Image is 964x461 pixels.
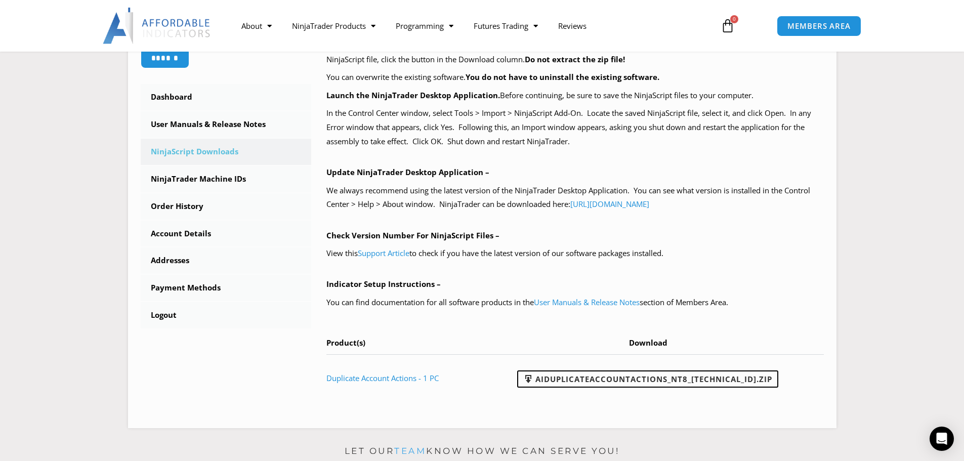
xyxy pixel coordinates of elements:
div: Open Intercom Messenger [930,427,954,451]
a: Programming [386,14,464,37]
p: You can overwrite the existing software. [326,70,824,85]
b: Update NinjaTrader Desktop Application – [326,167,489,177]
a: NinjaTrader Products [282,14,386,37]
p: In the Control Center window, select Tools > Import > NinjaScript Add-On. Locate the saved NinjaS... [326,106,824,149]
b: Indicator Setup Instructions – [326,279,441,289]
a: team [394,446,426,456]
a: Addresses [141,247,312,274]
p: Your purchased products with available NinjaScript downloads are listed in the table below, at th... [326,38,824,67]
a: Dashboard [141,84,312,110]
p: View this to check if you have the latest version of our software packages installed. [326,246,824,261]
a: AIDuplicateAccountActions_NT8_[TECHNICAL_ID].zip [517,370,778,388]
nav: Account pages [141,84,312,328]
span: 0 [730,15,738,23]
span: Download [629,338,667,348]
b: Do not extract the zip file! [525,54,625,64]
a: Payment Methods [141,275,312,301]
a: Futures Trading [464,14,548,37]
b: Launch the NinjaTrader Desktop Application. [326,90,500,100]
a: NinjaScript Downloads [141,139,312,165]
a: Order History [141,193,312,220]
a: Reviews [548,14,597,37]
b: You do not have to uninstall the existing software. [466,72,659,82]
a: User Manuals & Release Notes [141,111,312,138]
p: You can find documentation for all software products in the section of Members Area. [326,296,824,310]
nav: Menu [231,14,709,37]
p: Before continuing, be sure to save the NinjaScript files to your computer. [326,89,824,103]
span: MEMBERS AREA [787,22,851,30]
a: MEMBERS AREA [777,16,861,36]
a: About [231,14,282,37]
p: Let our know how we can serve you! [128,443,836,459]
a: Logout [141,302,312,328]
a: Account Details [141,221,312,247]
img: LogoAI | Affordable Indicators – NinjaTrader [103,8,212,44]
a: User Manuals & Release Notes [534,297,640,307]
a: 0 [705,11,750,40]
p: We always recommend using the latest version of the NinjaTrader Desktop Application. You can see ... [326,184,824,212]
b: Check Version Number For NinjaScript Files – [326,230,499,240]
span: Product(s) [326,338,365,348]
a: Support Article [358,248,409,258]
a: NinjaTrader Machine IDs [141,166,312,192]
a: Duplicate Account Actions - 1 PC [326,373,439,383]
a: [URL][DOMAIN_NAME] [570,199,649,209]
